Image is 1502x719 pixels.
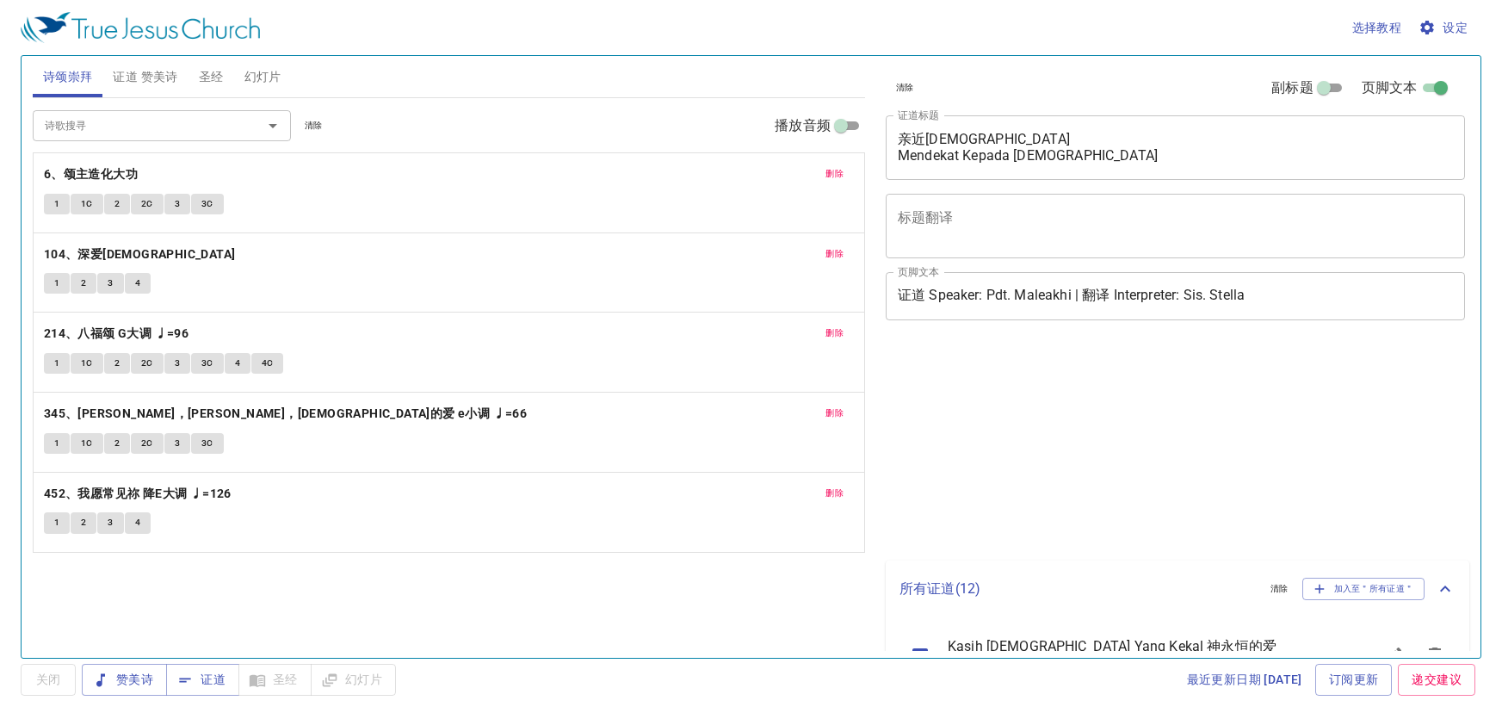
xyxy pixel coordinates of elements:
[1270,581,1289,597] span: 清除
[1187,669,1302,691] span: 最近更新日期 [DATE]
[135,276,140,291] span: 4
[114,436,120,451] span: 2
[44,164,138,185] b: 6、颂主造化大功
[201,436,213,451] span: 3C
[886,561,1469,617] div: 所有证道(12)清除加入至＂所有证道＂
[44,403,530,425] button: 345、[PERSON_NAME]，[PERSON_NAME]，[DEMOGRAPHIC_DATA]的爱 e小调 ♩=66
[54,436,59,451] span: 1
[71,353,103,374] button: 1C
[191,433,224,454] button: 3C
[96,669,153,691] span: 赞美诗
[44,244,236,265] b: 104、深爱[DEMOGRAPHIC_DATA]
[71,273,96,294] button: 2
[104,433,130,454] button: 2
[896,80,914,96] span: 清除
[141,356,153,371] span: 2C
[225,353,250,374] button: 4
[815,244,854,264] button: 删除
[54,276,59,291] span: 1
[294,115,333,136] button: 清除
[113,66,177,88] span: 证道 赞美诗
[886,77,924,98] button: 清除
[261,114,285,138] button: Open
[201,356,213,371] span: 3C
[815,323,854,344] button: 删除
[44,194,70,214] button: 1
[44,164,141,185] button: 6、颂主造化大功
[164,353,190,374] button: 3
[114,196,120,212] span: 2
[1352,17,1402,39] span: 选择教程
[43,66,93,88] span: 诗颂崇拜
[1302,578,1425,600] button: 加入至＂所有证道＂
[97,512,123,533] button: 3
[54,515,59,530] span: 1
[104,194,130,214] button: 2
[166,664,239,696] button: 证道
[21,12,260,43] img: True Jesus Church
[131,194,164,214] button: 2C
[305,118,323,133] span: 清除
[82,664,167,696] button: 赞美诗
[235,356,240,371] span: 4
[815,403,854,424] button: 删除
[262,356,274,371] span: 4C
[81,356,93,371] span: 1C
[81,515,86,530] span: 2
[97,273,123,294] button: 3
[1313,581,1414,597] span: 加入至＂所有证道＂
[775,115,831,136] span: 播放音频
[244,66,281,88] span: 幻灯片
[191,353,224,374] button: 3C
[1260,579,1299,599] button: 清除
[125,512,151,533] button: 4
[81,276,86,291] span: 2
[1398,664,1475,696] a: 递交建议
[108,515,113,530] span: 3
[180,669,226,691] span: 证道
[44,323,192,344] button: 214、八福颂 G大调 ♩=96
[54,356,59,371] span: 1
[1180,664,1309,696] a: 最近更新日期 [DATE]
[175,436,180,451] span: 3
[135,515,140,530] span: 4
[815,164,854,184] button: 删除
[81,196,93,212] span: 1C
[131,353,164,374] button: 2C
[825,166,844,182] span: 删除
[175,356,180,371] span: 3
[44,353,70,374] button: 1
[44,483,234,505] button: 452、我愿常见祢 降E大调 ♩=126
[175,196,180,212] span: 3
[71,194,103,214] button: 1C
[71,433,103,454] button: 1C
[44,323,189,344] b: 214、八福颂 G大调 ♩=96
[81,436,93,451] span: 1C
[1362,77,1418,98] span: 页脚文本
[815,483,854,504] button: 删除
[899,579,1257,599] p: 所有证道 ( 12 )
[44,244,238,265] button: 104、深爱[DEMOGRAPHIC_DATA]
[54,196,59,212] span: 1
[104,353,130,374] button: 2
[825,246,844,262] span: 删除
[141,196,153,212] span: 2C
[71,512,96,533] button: 2
[44,512,70,533] button: 1
[125,273,151,294] button: 4
[44,403,527,425] b: 345、[PERSON_NAME]，[PERSON_NAME]，[DEMOGRAPHIC_DATA]的爱 e小调 ♩=66
[1422,17,1468,39] span: 设定
[1412,669,1462,691] span: 递交建议
[191,194,224,214] button: 3C
[44,433,70,454] button: 1
[879,338,1351,555] iframe: from-child
[108,276,113,291] span: 3
[251,353,284,374] button: 4C
[1271,77,1313,98] span: 副标题
[44,483,232,505] b: 452、我愿常见祢 降E大调 ♩=126
[131,433,164,454] button: 2C
[1345,12,1409,44] button: 选择教程
[898,131,1453,164] textarea: 亲近[DEMOGRAPHIC_DATA] Mendekat Kepada [DEMOGRAPHIC_DATA]
[164,433,190,454] button: 3
[825,325,844,341] span: 删除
